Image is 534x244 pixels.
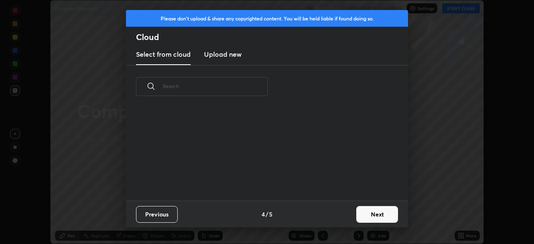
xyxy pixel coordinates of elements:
button: Next [356,206,398,223]
h4: / [266,210,268,219]
h4: 5 [269,210,272,219]
div: Please don't upload & share any copyrighted content. You will be held liable if found doing so. [126,10,408,27]
h3: Select from cloud [136,49,191,59]
input: Search [163,68,268,104]
h3: Upload new [204,49,242,59]
button: Previous [136,206,178,223]
h2: Cloud [136,32,408,43]
h4: 4 [262,210,265,219]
